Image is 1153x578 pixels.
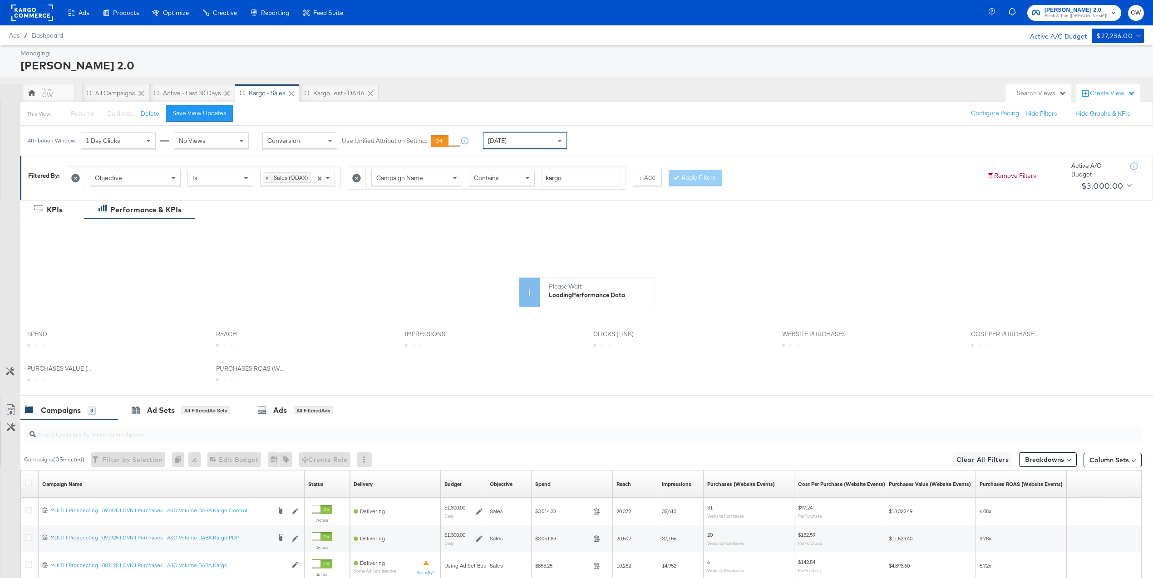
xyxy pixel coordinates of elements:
span: Sales (ODAX) [271,173,310,182]
label: Active [312,517,332,523]
div: Drag to reorder tab [240,90,245,95]
div: Drag to reorder tab [154,90,159,95]
span: $3,051.83 [535,535,590,542]
div: All Campaigns [95,89,135,98]
span: CW [1132,8,1140,18]
button: [PERSON_NAME] 2.0Block & Tam ([PERSON_NAME]) [1027,5,1121,21]
button: Hide Filters [1025,109,1057,118]
div: Create View [1090,89,1135,98]
div: Impressions [662,480,691,488]
span: Creative [213,9,237,16]
div: Objective [490,480,512,488]
span: Sales [490,562,503,569]
button: Hide Graphs & KPIs [1075,109,1130,118]
span: $3,014.32 [535,508,590,514]
label: Active [312,572,332,578]
span: 35,613 [662,508,676,514]
span: Clear All Filters [956,454,1009,465]
div: Purchases Value (Website Events) [889,480,971,488]
div: Kargo - Sales [249,89,286,98]
span: 20 [707,531,713,538]
button: Column Sets [1084,453,1142,467]
div: Campaigns [41,405,81,416]
div: All Filtered Ads [294,407,333,415]
a: Shows the current state of your Ad Campaign. [308,480,324,488]
div: Ad Sets [147,405,175,416]
div: MULTI | Prospecting | 082125 | CVN | Purchases | ASC Volume DABA Kargo [50,562,287,569]
span: Campaign Name [376,174,423,182]
sub: Daily [444,540,454,546]
span: / [20,32,32,39]
a: Your campaign's objective. [490,480,512,488]
span: 10,252 [616,562,631,569]
span: × [263,173,271,182]
span: × [317,173,322,181]
a: The number of times your ad was served. On mobile apps an ad is counted as served the first time ... [662,480,691,488]
button: CW [1128,5,1144,21]
div: Budget [444,480,462,488]
div: Ads [273,405,287,416]
span: $152.59 [798,531,815,538]
span: [PERSON_NAME] 2.0 [1045,5,1108,15]
a: The number of people your ad was served to. [616,480,631,488]
div: CW [42,91,53,99]
button: $27,236.00 [1092,29,1144,43]
a: The maximum amount you're willing to spend on your ads, on average each day or over the lifetime ... [444,480,462,488]
div: Campaigns ( 0 Selected) [24,456,84,464]
span: Contains [474,174,499,182]
label: Active [312,544,332,550]
div: KPIs [47,205,63,215]
sub: Some Ad Sets Inactive [354,568,396,573]
span: 14,952 [662,562,676,569]
span: 1 Day Clicks [86,137,120,145]
span: Reporting [261,9,289,16]
div: Purchases (Website Events) [707,480,775,488]
span: Duplicate [107,109,134,118]
div: Managing: [20,49,1142,58]
a: The average cost for each purchase tracked by your Custom Audience pixel on your website after pe... [798,480,885,488]
sub: Website Purchases [707,568,744,573]
div: Cost Per Purchase (Website Events) [798,480,885,488]
input: Enter a search term [542,170,620,186]
button: Remove Filters [987,171,1036,180]
a: Reflects the ability of your Ad Campaign to achieve delivery based on ad states, schedule and bud... [354,480,373,488]
div: Kargo test - DABA [313,89,365,98]
span: 6.08x [980,508,991,514]
a: MULTI | Prospecting | 091925 | CVN | Purchases | ASC Volume DABA Kargo PDP [50,534,271,543]
div: Active A/C Budget [1071,162,1121,178]
sub: Daily [444,513,454,519]
div: Status [308,480,324,488]
span: $855.25 [535,562,590,569]
button: Configure Pacing [965,105,1025,122]
div: Performance & KPIs [110,205,182,215]
div: Campaign Name [42,480,82,488]
span: $4,893.60 [889,562,910,569]
div: MULTI | Prospecting | 091925 | CVN | Purchases | ASC Volume DABA Kargo PDP [50,534,271,541]
button: Clear All Filters [953,452,1012,467]
span: 5.72x [980,562,991,569]
span: $11,523.40 [889,535,912,542]
span: No Views [179,137,206,145]
span: Sales [490,508,503,514]
div: $3,000.00 [1081,179,1123,193]
a: MULTI | Prospecting | 082125 | CVN | Purchases | ASC Volume DABA Kargo [50,562,287,569]
sub: Per Purchase [798,540,822,546]
div: All Filtered Ad Sets [182,407,230,415]
sub: Website Purchases [707,540,744,546]
span: Rename [71,109,94,118]
div: $27,236.00 [1096,30,1133,42]
div: [PERSON_NAME] 2.0 [20,58,1142,73]
span: Objective [95,174,122,182]
span: 37,156 [662,535,676,542]
span: Products [113,9,139,16]
sub: Per Purchase [798,513,822,519]
span: $18,322.49 [889,508,912,514]
span: Feed Suite [313,9,343,16]
sub: Per Purchase [798,568,822,573]
span: Clear all [315,170,323,186]
div: $1,300.00 [444,531,465,539]
span: Delivering [360,559,385,566]
div: Drag to reorder tab [86,90,91,95]
span: 6 [707,558,710,565]
a: The total value of the purchase actions divided by spend tracked by your Custom Audience pixel on... [980,480,1063,488]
